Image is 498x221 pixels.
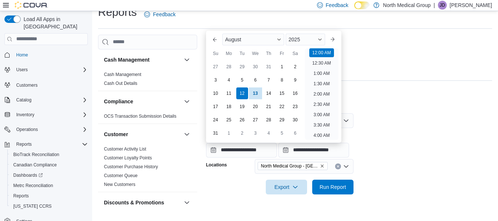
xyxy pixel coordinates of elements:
span: Export [270,180,303,194]
div: day-7 [263,74,275,86]
div: Customer [98,145,197,192]
span: Users [16,67,28,73]
div: day-2 [289,61,301,73]
li: 3:00 AM [310,110,332,119]
button: Customer [182,130,191,139]
h3: Customer [104,131,128,138]
span: Run Report [320,183,346,191]
div: day-9 [289,74,301,86]
h3: Compliance [104,98,133,105]
div: day-24 [210,114,222,126]
div: day-6 [250,74,261,86]
div: day-26 [236,114,248,126]
span: 2025 [289,37,300,42]
span: Washington CCRS [10,202,88,211]
div: day-18 [223,101,235,113]
div: day-16 [289,87,301,99]
div: Sa [289,48,301,59]
div: day-8 [276,74,288,86]
div: Th [263,48,275,59]
li: 4:00 AM [310,131,332,140]
div: day-31 [263,61,275,73]
li: 2:30 AM [310,100,332,109]
button: Catalog [13,96,34,104]
a: Feedback [141,7,178,22]
div: day-1 [223,127,235,139]
span: Catalog [16,97,31,103]
span: Customers [13,80,88,89]
div: day-30 [289,114,301,126]
div: day-17 [210,101,222,113]
div: Mo [223,48,235,59]
span: JD [440,1,445,10]
button: Operations [1,124,91,135]
a: Cash Out Details [104,81,137,86]
a: OCS Transaction Submission Details [104,114,177,119]
span: Metrc Reconciliation [10,181,88,190]
span: New Customers [104,182,135,187]
button: Remove North Medical Group - Pevely from selection in this group [320,164,324,168]
button: Next month [327,34,338,45]
a: Customers [13,81,41,90]
a: [US_STATE] CCRS [10,202,55,211]
button: Discounts & Promotions [182,198,191,207]
div: day-1 [276,61,288,73]
span: Canadian Compliance [10,160,88,169]
button: Users [1,65,91,75]
a: Reports [10,191,32,200]
div: day-29 [276,114,288,126]
h1: Reports [98,5,137,20]
button: BioTrack Reconciliation [7,149,91,160]
div: day-31 [210,127,222,139]
div: day-3 [210,74,222,86]
button: Compliance [182,97,191,106]
button: Compliance [104,98,181,105]
span: Cash Management [104,72,141,77]
div: day-21 [263,101,275,113]
div: day-25 [223,114,235,126]
a: Canadian Compliance [10,160,60,169]
li: 3:30 AM [310,121,332,130]
span: Home [16,52,28,58]
span: August [225,37,241,42]
button: Discounts & Promotions [104,199,181,206]
span: Feedback [326,1,348,9]
div: Tu [236,48,248,59]
ul: Time [305,48,338,140]
span: Customer Queue [104,173,137,179]
button: Export [266,180,307,194]
div: day-23 [289,101,301,113]
div: Compliance [98,112,197,124]
div: We [250,48,261,59]
button: Cash Management [104,56,181,63]
button: Operations [13,125,41,134]
div: day-22 [276,101,288,113]
div: day-13 [250,87,261,99]
button: Canadian Compliance [7,160,91,170]
a: BioTrack Reconciliation [10,150,62,159]
a: Discounts [104,215,123,220]
a: Dashboards [10,171,46,180]
span: Reports [13,140,88,149]
div: Su [210,48,222,59]
span: Load All Apps in [GEOGRAPHIC_DATA] [21,15,88,30]
div: day-3 [250,127,261,139]
span: North Medical Group - [GEOGRAPHIC_DATA] [261,162,318,170]
span: Reports [10,191,88,200]
label: Locations [206,162,227,168]
span: [US_STATE] CCRS [13,203,52,209]
button: Home [1,49,91,60]
span: Home [13,50,88,59]
a: Customer Purchase History [104,164,158,169]
div: day-30 [250,61,261,73]
div: day-27 [250,114,261,126]
button: [US_STATE] CCRS [7,201,91,211]
span: Feedback [153,11,175,18]
div: day-28 [263,114,275,126]
img: Cova [15,1,48,9]
button: Customer [104,131,181,138]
